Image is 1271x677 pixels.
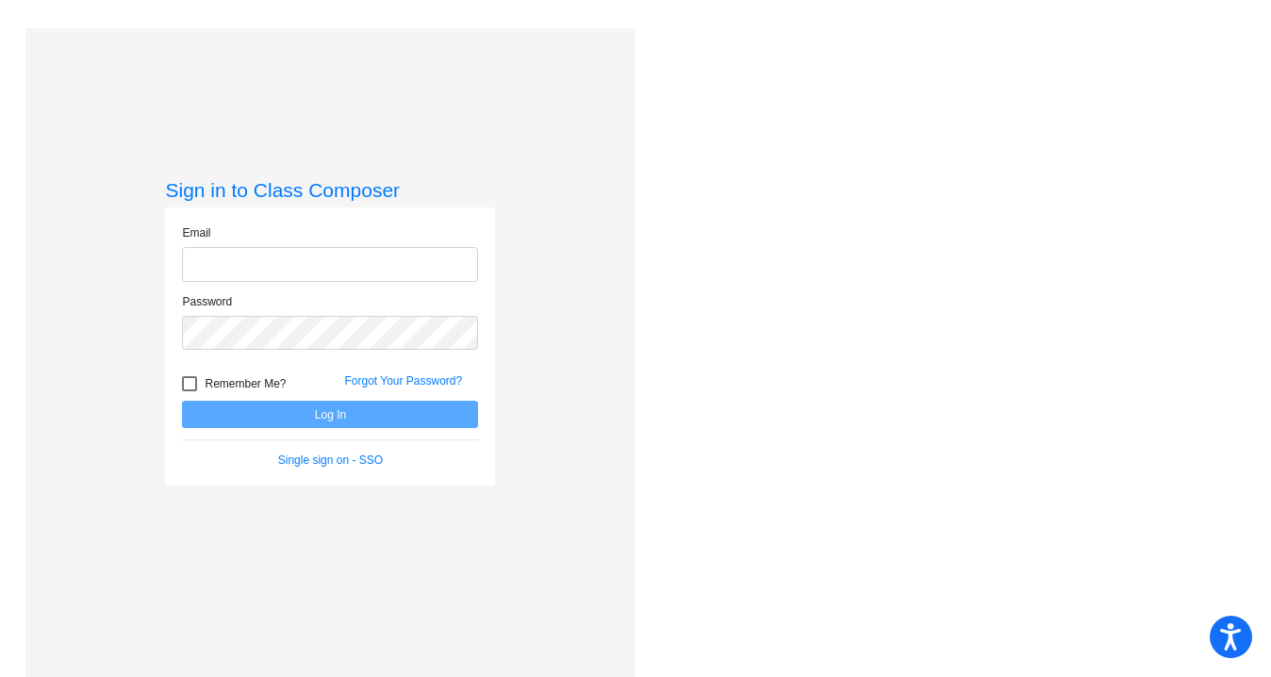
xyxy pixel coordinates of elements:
button: Log In [182,401,478,428]
a: Forgot Your Password? [344,374,462,388]
label: Password [182,293,232,310]
a: Single sign on - SSO [278,454,383,467]
label: Email [182,224,210,241]
span: Remember Me? [205,372,286,395]
h3: Sign in to Class Composer [165,178,495,202]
